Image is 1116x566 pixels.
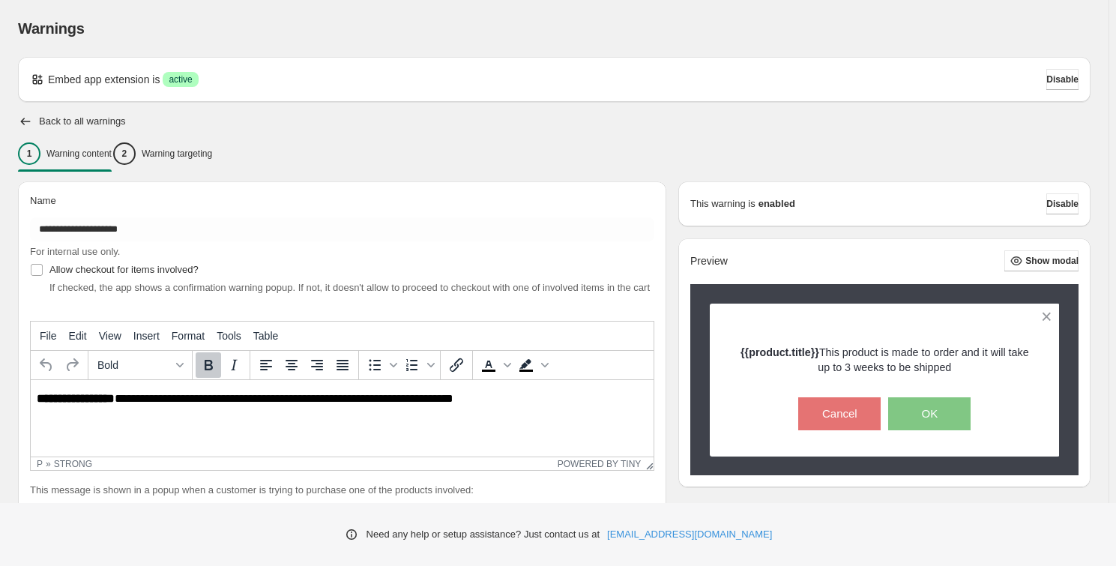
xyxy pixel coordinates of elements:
span: Format [172,330,205,342]
h2: Preview [690,255,728,268]
strong: {{product.title}} [741,346,819,358]
span: For internal use only. [30,246,120,257]
span: Bold [97,359,171,371]
span: File [40,330,57,342]
button: Align right [304,352,330,378]
button: Bold [196,352,221,378]
strong: enabled [758,196,795,211]
a: Powered by Tiny [558,459,642,469]
button: Italic [221,352,247,378]
span: Table [253,330,278,342]
button: OK [888,397,971,430]
p: Warning targeting [142,148,212,160]
button: Justify [330,352,355,378]
div: 1 [18,142,40,165]
iframe: Rich Text Area [31,380,654,457]
button: Align center [279,352,304,378]
button: Insert/edit link [444,352,469,378]
p: This message is shown in a popup when a customer is trying to purchase one of the products involved: [30,483,654,498]
span: Name [30,195,56,206]
a: [EMAIL_ADDRESS][DOMAIN_NAME] [607,527,772,542]
button: Disable [1046,193,1079,214]
div: Numbered list [399,352,437,378]
button: Undo [34,352,59,378]
span: active [169,73,192,85]
span: Edit [69,330,87,342]
button: Show modal [1004,250,1079,271]
button: Formats [91,352,189,378]
span: Disable [1046,198,1079,210]
p: This warning is [690,196,755,211]
div: Text color [476,352,513,378]
span: Insert [133,330,160,342]
div: p [37,459,43,469]
h2: Back to all warnings [39,115,126,127]
div: 2 [113,142,136,165]
div: Resize [641,457,654,470]
button: Redo [59,352,85,378]
p: Embed app extension is [48,72,160,87]
span: View [99,330,121,342]
button: Align left [253,352,279,378]
button: Disable [1046,69,1079,90]
div: Background color [513,352,551,378]
p: This product is made to order and it will take up to 3 weeks to be shipped [736,345,1034,375]
span: Show modal [1025,255,1079,267]
p: Warning content [46,148,112,160]
span: Warnings [18,20,85,37]
button: 1Warning content [18,138,112,169]
span: If checked, the app shows a confirmation warning popup. If not, it doesn't allow to proceed to ch... [49,282,650,293]
div: » [46,459,51,469]
span: Tools [217,330,241,342]
div: strong [54,459,92,469]
button: Cancel [798,397,881,430]
span: Disable [1046,73,1079,85]
div: Bullet list [362,352,399,378]
button: 2Warning targeting [113,138,212,169]
span: Allow checkout for items involved? [49,264,199,275]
